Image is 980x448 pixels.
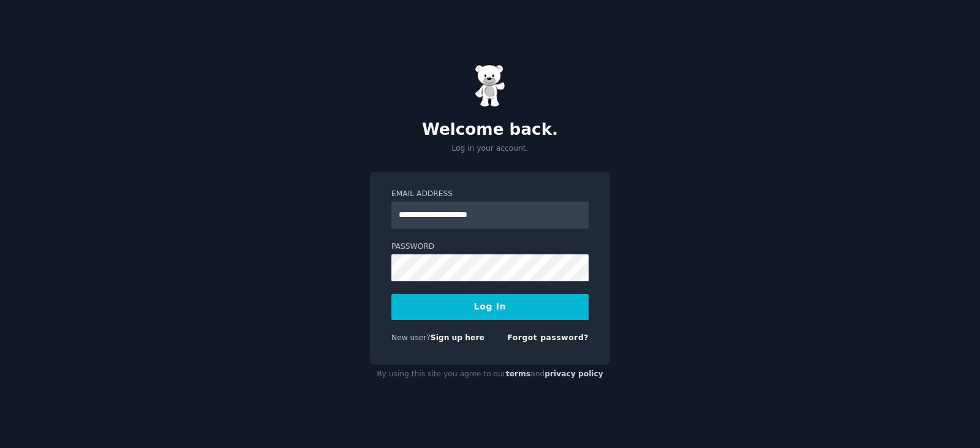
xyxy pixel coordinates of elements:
a: privacy policy [545,370,603,378]
div: By using this site you agree to our and [370,365,610,384]
img: Gummy Bear [475,64,505,107]
span: New user? [391,333,431,342]
h2: Welcome back. [370,120,610,140]
a: terms [506,370,530,378]
label: Password [391,241,589,252]
label: Email Address [391,189,589,200]
a: Forgot password? [507,333,589,342]
p: Log in your account. [370,143,610,154]
a: Sign up here [431,333,484,342]
button: Log In [391,294,589,320]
